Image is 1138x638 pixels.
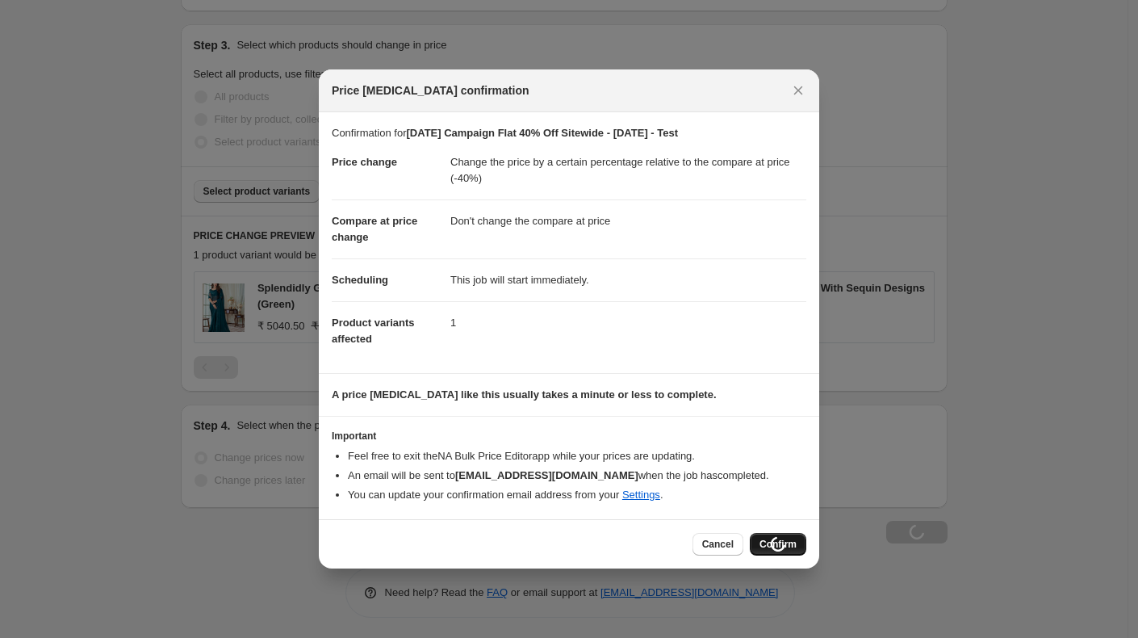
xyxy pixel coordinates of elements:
[332,274,388,286] span: Scheduling
[348,468,806,484] li: An email will be sent to when the job has completed .
[450,141,806,199] dd: Change the price by a certain percentage relative to the compare at price (-40%)
[406,127,678,139] b: [DATE] Campaign Flat 40% Off Sitewide - [DATE] - Test
[332,317,415,345] span: Product variants affected
[348,448,806,464] li: Feel free to exit the NA Bulk Price Editor app while your prices are updating.
[332,430,806,443] h3: Important
[787,79,810,102] button: Close
[702,538,734,551] span: Cancel
[332,156,397,168] span: Price change
[348,487,806,503] li: You can update your confirmation email address from your .
[332,388,717,401] b: A price [MEDICAL_DATA] like this usually takes a minute or less to complete.
[332,82,529,99] span: Price [MEDICAL_DATA] confirmation
[455,469,638,481] b: [EMAIL_ADDRESS][DOMAIN_NAME]
[450,258,806,301] dd: This job will start immediately.
[622,489,660,501] a: Settings
[450,301,806,344] dd: 1
[332,215,417,243] span: Compare at price change
[332,125,806,141] p: Confirmation for
[450,199,806,242] dd: Don't change the compare at price
[692,533,743,556] button: Cancel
